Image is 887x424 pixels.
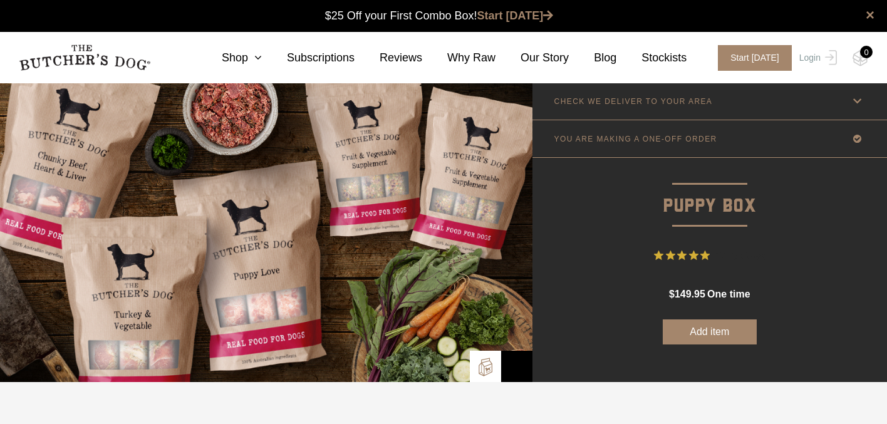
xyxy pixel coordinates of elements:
a: Blog [569,49,616,66]
p: Puppy Box [532,158,887,221]
button: Rated 5 out of 5 stars from 17 reviews. Jump to reviews. [654,246,765,265]
a: Start [DATE] [705,45,796,71]
span: $ [669,289,675,299]
p: YOU ARE MAKING A ONE-OFF ORDER [554,135,717,143]
a: Our Story [495,49,569,66]
a: Subscriptions [262,49,355,66]
img: Bowl-Icon2.png [507,357,526,376]
img: TBD_Cart-Empty.png [853,50,868,66]
button: Add item [663,319,757,344]
span: 17 Reviews [715,246,765,265]
span: Start [DATE] [718,45,792,71]
span: one time [707,289,750,299]
p: CHECK WE DELIVER TO YOUR AREA [554,97,713,106]
a: Login [796,45,837,71]
a: Why Raw [422,49,495,66]
a: CHECK WE DELIVER TO YOUR AREA [532,83,887,120]
a: Start [DATE] [477,9,554,22]
span: 149.95 [675,289,705,299]
a: YOU ARE MAKING A ONE-OFF ORDER [532,120,887,157]
div: 0 [860,46,873,58]
a: Reviews [355,49,422,66]
img: TBD_Build-A-Box.png [476,358,495,376]
a: Shop [197,49,262,66]
a: close [866,8,874,23]
a: Stockists [616,49,687,66]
